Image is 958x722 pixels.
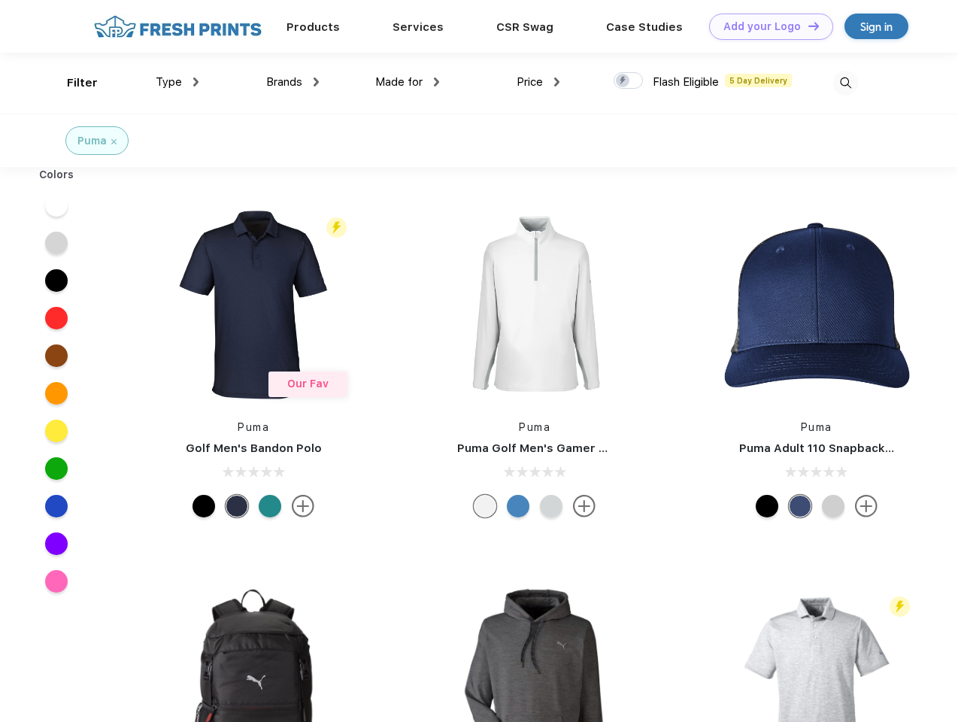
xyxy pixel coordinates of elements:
[77,133,107,149] div: Puma
[266,75,302,89] span: Brands
[890,596,910,617] img: flash_active_toggle.svg
[756,495,778,517] div: Pma Blk Pma Blk
[540,495,562,517] div: High Rise
[725,74,792,87] span: 5 Day Delivery
[507,495,529,517] div: Bright Cobalt
[434,77,439,86] img: dropdown.png
[573,495,596,517] img: more.svg
[193,495,215,517] div: Puma Black
[226,495,248,517] div: Navy Blazer
[653,75,719,89] span: Flash Eligible
[375,75,423,89] span: Made for
[238,421,269,433] a: Puma
[67,74,98,92] div: Filter
[808,22,819,30] img: DT
[435,205,635,405] img: func=resize&h=266
[153,205,353,405] img: func=resize&h=266
[554,77,559,86] img: dropdown.png
[259,495,281,517] div: Green Lagoon
[723,20,801,33] div: Add your Logo
[717,205,917,405] img: func=resize&h=266
[111,139,117,144] img: filter_cancel.svg
[844,14,908,39] a: Sign in
[801,421,832,433] a: Puma
[314,77,319,86] img: dropdown.png
[517,75,543,89] span: Price
[393,20,444,34] a: Services
[519,421,550,433] a: Puma
[326,217,347,238] img: flash_active_toggle.svg
[855,495,878,517] img: more.svg
[287,378,329,390] span: Our Fav
[860,18,893,35] div: Sign in
[28,167,86,183] div: Colors
[156,75,182,89] span: Type
[789,495,811,517] div: Peacoat Qut Shd
[833,71,858,96] img: desktop_search.svg
[193,77,199,86] img: dropdown.png
[822,495,844,517] div: Quarry Brt Whit
[292,495,314,517] img: more.svg
[496,20,553,34] a: CSR Swag
[457,441,695,455] a: Puma Golf Men's Gamer Golf Quarter-Zip
[89,14,266,40] img: fo%20logo%202.webp
[286,20,340,34] a: Products
[474,495,496,517] div: Bright White
[186,441,322,455] a: Golf Men's Bandon Polo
